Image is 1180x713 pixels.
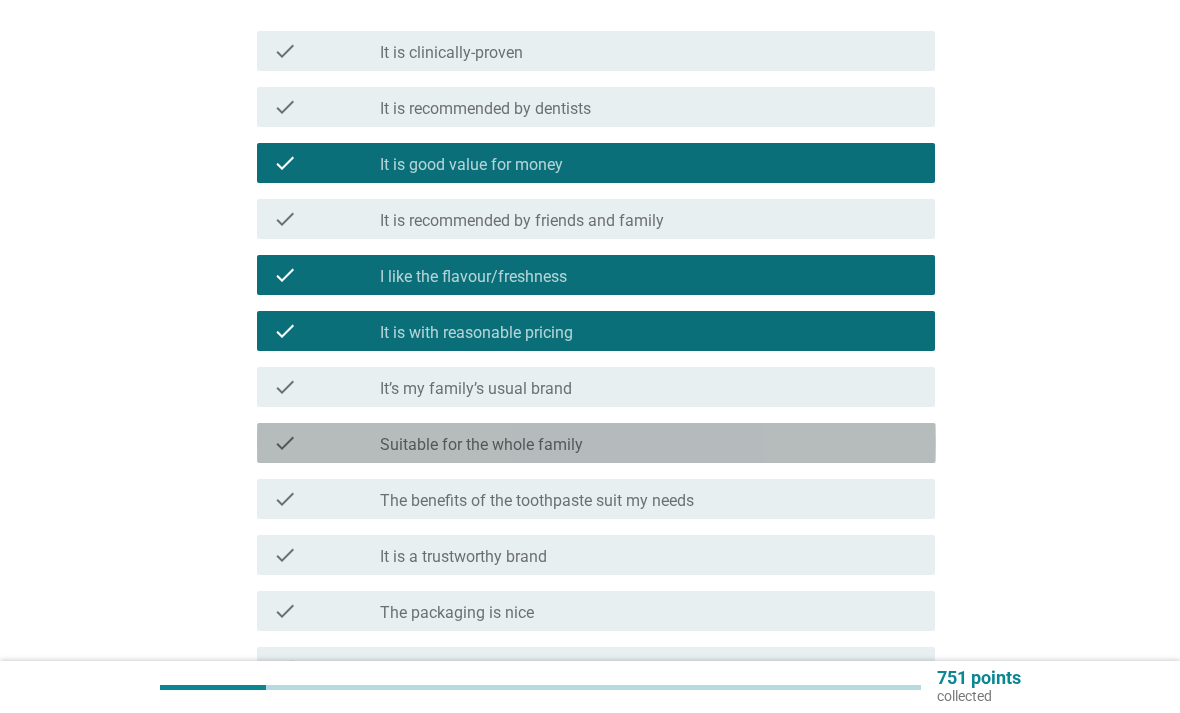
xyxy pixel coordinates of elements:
[380,435,583,455] label: Suitable for the whole family
[273,263,297,287] i: check
[380,491,694,511] label: The benefits of the toothpaste suit my needs
[273,599,297,623] i: check
[380,43,523,63] label: It is clinically-proven
[380,211,664,231] label: It is recommended by friends and family
[380,323,573,343] label: It is with reasonable pricing
[273,655,297,679] i: check
[380,155,563,175] label: It is good value for money
[380,379,572,399] label: It’s my family’s usual brand
[273,151,297,175] i: check
[937,669,1021,687] p: 751 points
[380,659,560,679] label: It has in-store promotions
[273,431,297,455] i: check
[273,543,297,567] i: check
[380,267,567,287] label: I like the flavour/freshness
[273,487,297,511] i: check
[273,95,297,119] i: check
[937,687,1021,705] p: collected
[273,207,297,231] i: check
[273,375,297,399] i: check
[380,603,534,623] label: The packaging is nice
[273,319,297,343] i: check
[273,39,297,63] i: check
[380,547,547,567] label: It is a trustworthy brand
[380,99,591,119] label: It is recommended by dentists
